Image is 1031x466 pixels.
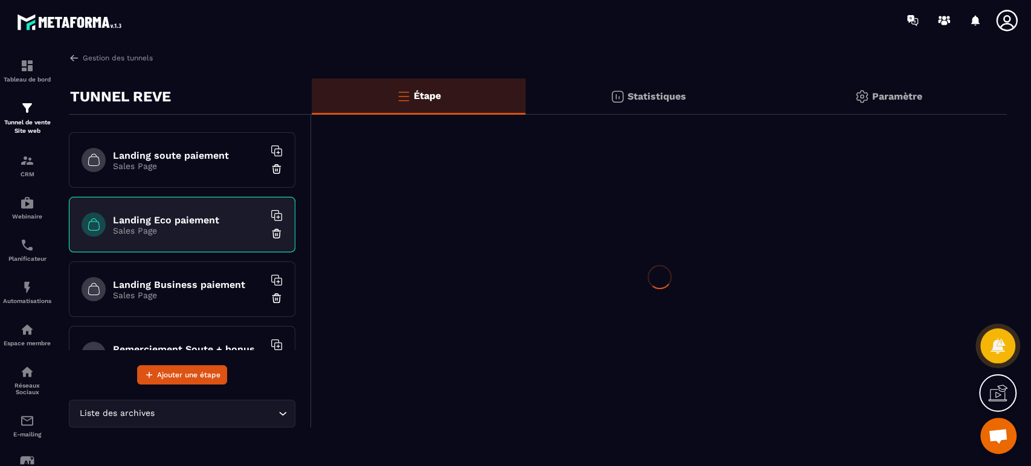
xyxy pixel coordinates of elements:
[3,356,51,404] a: social-networksocial-networkRéseaux Sociaux
[3,171,51,177] p: CRM
[157,369,220,381] span: Ajouter une étape
[3,313,51,356] a: automationsautomationsEspace membre
[3,76,51,83] p: Tableau de bord
[396,89,411,103] img: bars-o.4a397970.svg
[17,11,126,33] img: logo
[157,407,275,420] input: Search for option
[3,229,51,271] a: schedulerschedulerPlanificateur
[77,407,157,420] span: Liste des archives
[3,255,51,262] p: Planificateur
[271,163,283,175] img: trash
[610,89,625,104] img: stats.20deebd0.svg
[137,365,227,385] button: Ajouter une étape
[271,228,283,240] img: trash
[3,340,51,346] p: Espace membre
[69,53,80,63] img: arrow
[3,271,51,313] a: automationsautomationsAutomatisations
[3,144,51,187] a: formationformationCRM
[113,343,264,355] h6: Remerciement Soute + bonus
[113,161,264,171] p: Sales Page
[20,322,34,337] img: automations
[20,413,34,428] img: email
[3,118,51,135] p: Tunnel de vente Site web
[3,187,51,229] a: automationsautomationsWebinaire
[3,92,51,144] a: formationformationTunnel de vente Site web
[3,49,51,92] a: formationformationTableau de bord
[3,298,51,304] p: Automatisations
[113,290,264,300] p: Sales Page
[872,91,922,102] p: Paramètre
[113,279,264,290] h6: Landing Business paiement
[855,89,869,104] img: setting-gr.5f69749f.svg
[980,418,1017,454] div: Ouvrir le chat
[20,196,34,210] img: automations
[113,226,264,235] p: Sales Page
[414,90,441,101] p: Étape
[3,382,51,395] p: Réseaux Sociaux
[113,150,264,161] h6: Landing soute paiement
[20,101,34,115] img: formation
[3,213,51,220] p: Webinaire
[3,431,51,438] p: E-mailing
[69,53,153,63] a: Gestion des tunnels
[113,214,264,226] h6: Landing Eco paiement
[271,292,283,304] img: trash
[20,153,34,168] img: formation
[20,238,34,252] img: scheduler
[628,91,686,102] p: Statistiques
[20,59,34,73] img: formation
[20,280,34,295] img: automations
[3,404,51,447] a: emailemailE-mailing
[69,400,295,427] div: Search for option
[20,365,34,379] img: social-network
[70,85,171,109] p: TUNNEL REVE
